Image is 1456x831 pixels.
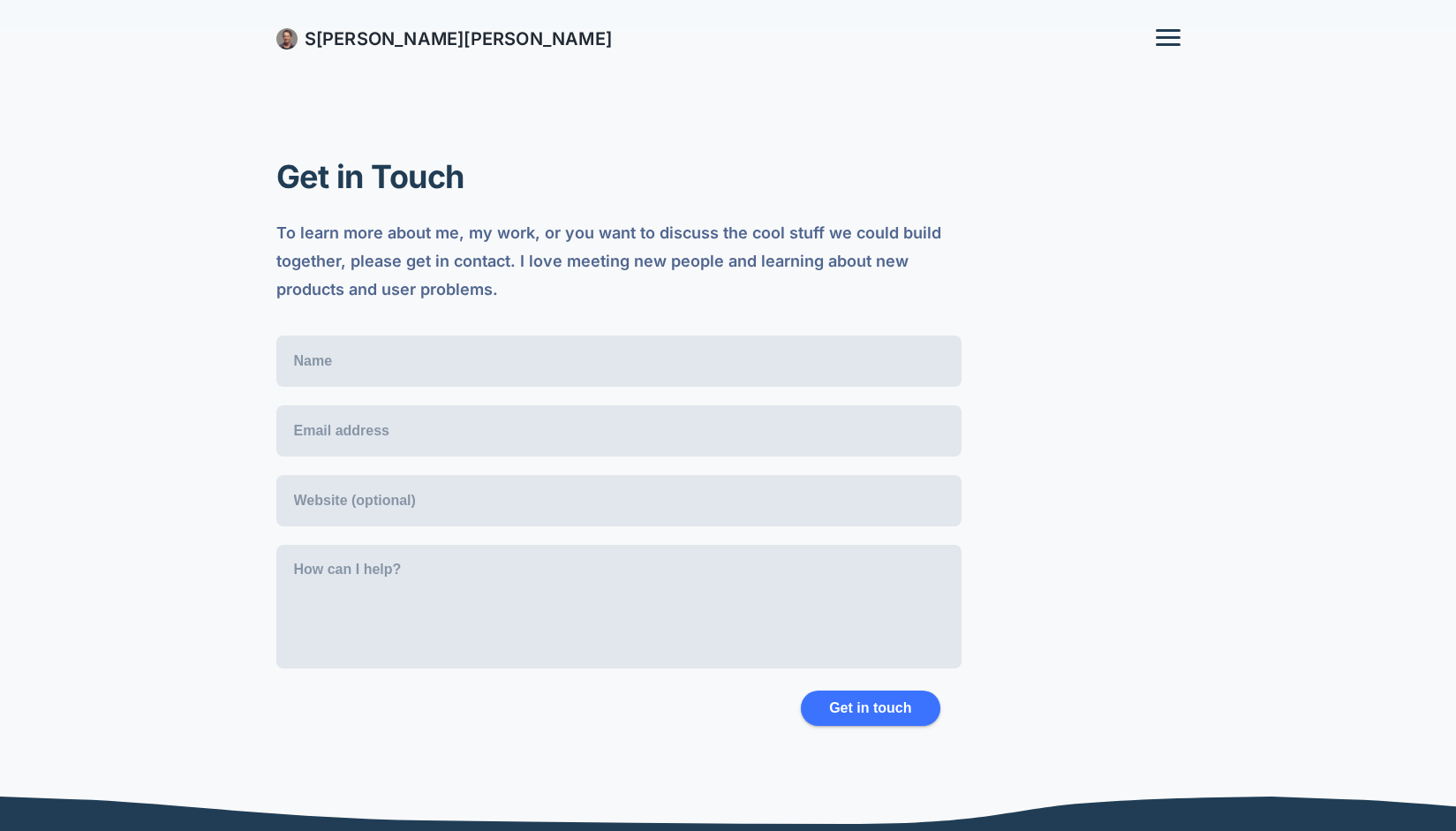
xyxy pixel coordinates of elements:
span: [PERSON_NAME] [316,28,464,49]
input: Name [276,336,962,387]
button: website menu [1156,29,1181,49]
button: Get in touch [801,691,939,726]
p: To learn more about me, my work, or you want to discuss the cool stuff we could build together, p... [276,219,954,304]
img: avatar-shaun.jpg [276,28,298,49]
a: S[PERSON_NAME][PERSON_NAME] [305,29,612,49]
input: Website (optional) [276,475,962,526]
input: Email address [276,405,962,457]
h1: Get in Touch [276,155,954,198]
span: S [PERSON_NAME] [305,28,612,49]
